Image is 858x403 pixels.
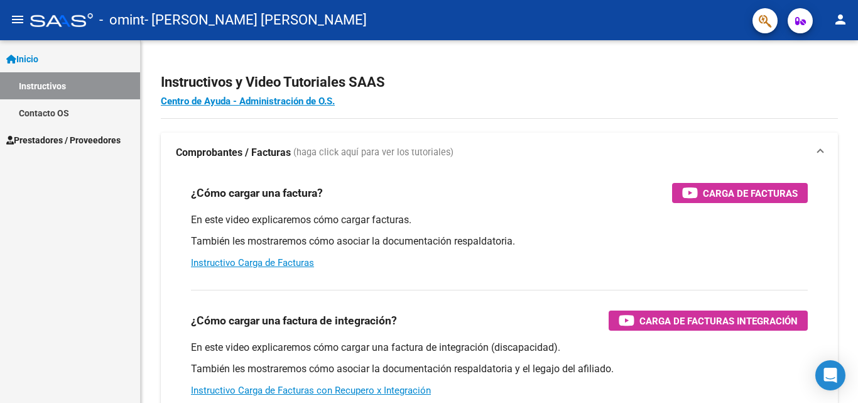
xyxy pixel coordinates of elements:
[161,96,335,107] a: Centro de Ayuda - Administración de O.S.
[815,360,845,390] div: Open Intercom Messenger
[191,213,808,227] p: En este video explicaremos cómo cargar facturas.
[99,6,144,34] span: - omint
[191,184,323,202] h3: ¿Cómo cargar una factura?
[191,235,808,248] p: También les mostraremos cómo asociar la documentación respaldatoria.
[191,341,808,355] p: En este video explicaremos cómo cargar una factura de integración (discapacidad).
[6,133,121,147] span: Prestadores / Proveedores
[6,52,38,66] span: Inicio
[293,146,453,160] span: (haga click aquí para ver los tutoriales)
[672,183,808,203] button: Carga de Facturas
[609,311,808,331] button: Carga de Facturas Integración
[191,385,431,396] a: Instructivo Carga de Facturas con Recupero x Integración
[639,313,798,329] span: Carga de Facturas Integración
[833,12,848,27] mat-icon: person
[144,6,367,34] span: - [PERSON_NAME] [PERSON_NAME]
[703,185,798,201] span: Carga de Facturas
[10,12,25,27] mat-icon: menu
[191,312,397,329] h3: ¿Cómo cargar una factura de integración?
[191,257,314,268] a: Instructivo Carga de Facturas
[161,133,838,173] mat-expansion-panel-header: Comprobantes / Facturas (haga click aquí para ver los tutoriales)
[176,146,291,160] strong: Comprobantes / Facturas
[191,362,808,376] p: También les mostraremos cómo asociar la documentación respaldatoria y el legajo del afiliado.
[161,70,838,94] h2: Instructivos y Video Tutoriales SAAS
